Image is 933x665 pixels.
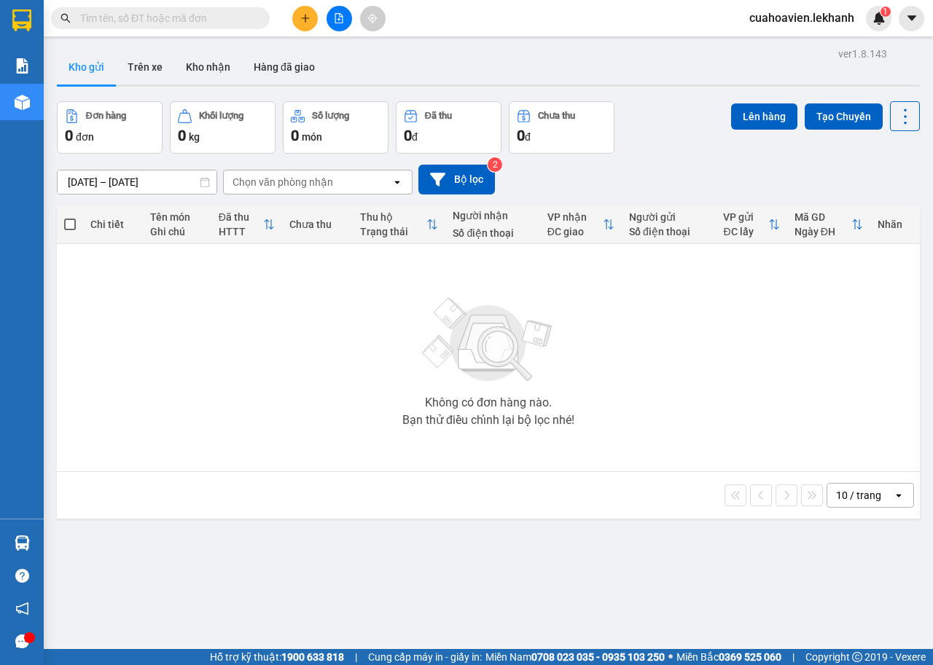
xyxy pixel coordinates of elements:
th: Toggle SortBy [787,205,871,244]
span: question-circle [15,569,29,583]
div: Đã thu [219,211,263,223]
span: món [302,131,322,143]
img: warehouse-icon [15,535,30,551]
span: đ [525,131,531,143]
span: 0 [517,127,525,144]
button: Đơn hàng0đơn [57,101,163,154]
span: plus [300,13,311,23]
th: Toggle SortBy [540,205,622,244]
span: file-add [334,13,344,23]
th: Toggle SortBy [353,205,445,244]
span: kg [189,131,200,143]
button: plus [292,6,318,31]
div: VP gửi [723,211,768,223]
div: Khối lượng [199,111,243,121]
div: Chọn văn phòng nhận [233,175,333,189]
div: Đơn hàng [86,111,126,121]
button: Hàng đã giao [242,50,327,84]
span: Miền Bắc [676,649,781,665]
button: Lên hàng [731,103,797,130]
span: copyright [852,652,862,662]
div: Mã GD [795,211,852,223]
button: Chưa thu0đ [509,101,614,154]
span: message [15,634,29,648]
div: Chưa thu [289,219,346,230]
th: Toggle SortBy [716,205,786,244]
div: Không có đơn hàng nào. [425,397,552,409]
button: Bộ lọc [418,165,495,194]
div: ver 1.8.143 [838,46,887,62]
span: 1 [883,7,888,17]
button: Kho gửi [57,50,116,84]
svg: open [391,176,403,188]
div: Người gửi [629,211,708,223]
div: Đã thu [425,111,452,121]
img: solution-icon [15,58,30,74]
button: caret-down [899,6,924,31]
span: đơn [76,131,94,143]
span: | [792,649,795,665]
img: icon-new-feature [873,12,886,25]
strong: 1900 633 818 [281,651,344,663]
span: notification [15,602,29,615]
strong: 0369 525 060 [719,651,781,663]
img: warehouse-icon [15,95,30,110]
span: ⚪️ [668,654,673,660]
div: ĐC lấy [723,226,768,237]
div: Số điện thoại [453,227,532,239]
button: Đã thu0đ [396,101,501,154]
img: logo-vxr [12,9,31,31]
div: Chưa thu [538,111,575,121]
span: | [355,649,357,665]
input: Tìm tên, số ĐT hoặc mã đơn [80,10,252,26]
div: ĐC giao [547,226,603,237]
div: HTTT [219,226,263,237]
span: 0 [404,127,412,144]
span: cuahoavien.lekhanh [738,9,866,27]
button: Trên xe [116,50,174,84]
div: Chi tiết [90,219,136,230]
input: Select a date range. [58,170,216,194]
div: Số điện thoại [629,226,708,237]
div: Số lượng [312,111,349,121]
div: Ngày ĐH [795,226,852,237]
img: svg+xml;base64,PHN2ZyBjbGFzcz0ibGlzdC1wbHVnX19zdmciIHhtbG5zPSJodHRwOi8vd3d3LnczLm9yZy8yMDAwL3N2Zy... [415,289,561,391]
button: Kho nhận [174,50,242,84]
div: VP nhận [547,211,603,223]
svg: open [893,489,905,501]
div: 10 / trang [836,488,881,503]
span: caret-down [905,12,918,25]
div: Người nhận [453,210,532,221]
strong: 0708 023 035 - 0935 103 250 [531,651,665,663]
div: Nhãn [878,219,912,230]
span: Cung cấp máy in - giấy in: [368,649,482,665]
span: search [60,13,71,23]
div: Tên món [150,211,203,223]
button: Tạo Chuyến [805,103,883,130]
button: aim [360,6,386,31]
div: Thu hộ [360,211,426,223]
span: Miền Nam [485,649,665,665]
span: đ [412,131,418,143]
span: 0 [65,127,73,144]
span: Hỗ trợ kỹ thuật: [210,649,344,665]
sup: 1 [881,7,891,17]
div: Trạng thái [360,226,426,237]
sup: 2 [488,157,502,172]
button: Số lượng0món [283,101,389,154]
div: Bạn thử điều chỉnh lại bộ lọc nhé! [402,414,574,426]
button: Khối lượng0kg [170,101,276,154]
th: Toggle SortBy [211,205,282,244]
button: file-add [327,6,352,31]
span: 0 [291,127,299,144]
span: aim [367,13,378,23]
span: 0 [178,127,186,144]
div: Ghi chú [150,226,203,237]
